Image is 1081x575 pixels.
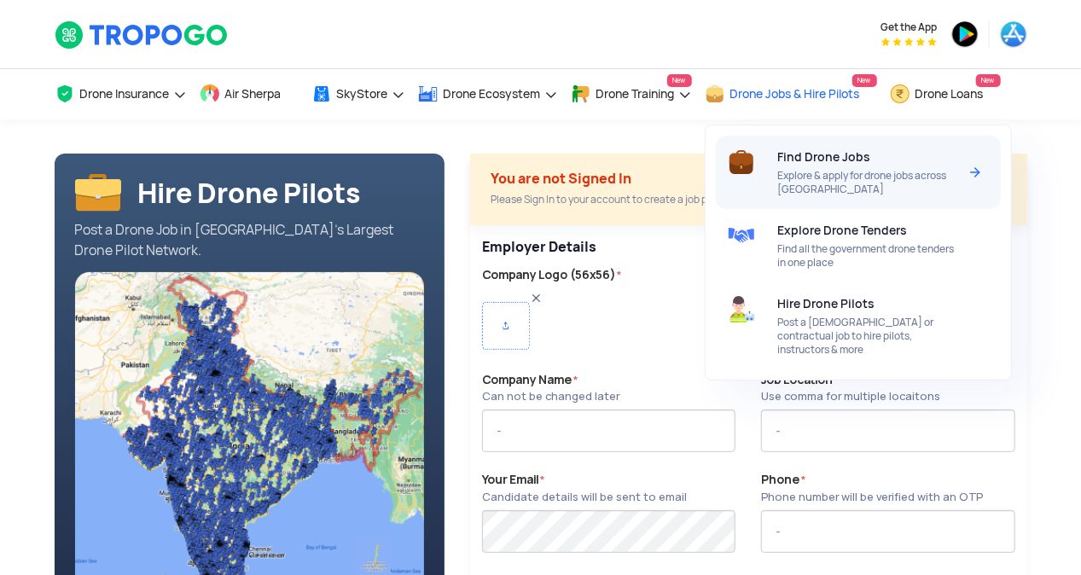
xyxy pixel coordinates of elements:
[55,20,230,49] img: TropoGo Logo
[482,266,1015,284] label: Company Logo (56x56)
[761,489,983,506] div: Phone number will be verified with an OTP
[482,371,619,406] label: Company Name
[881,38,937,46] img: App Raking
[778,224,908,237] span: Explore Drone Tenders
[200,69,299,119] a: Air Sherpa
[80,87,170,101] span: Drone Insurance
[705,69,877,119] a: Drone Jobs & Hire PilotsNew
[337,87,388,101] span: SkyStore
[761,388,940,405] div: Use comma for multiple locaitons
[778,169,958,196] span: Explore & apply for drone jobs across [GEOGRAPHIC_DATA]
[778,297,875,311] span: Hire Drone Pilots
[75,220,425,261] div: Post a Drone Job in [GEOGRAPHIC_DATA]’s Largest Drone Pilot Network.
[778,316,958,357] span: Post a [DEMOGRAPHIC_DATA] or contractual job to hire pilots, instructors & more
[852,74,877,87] span: New
[728,148,756,176] img: ic_briefcase1.svg
[596,87,675,101] span: Drone Training
[418,69,558,119] a: Drone Ecosystem
[716,209,1001,282] a: Explore Drone TendersFind all the government drone tenders in one place
[482,388,619,405] div: Can not be changed later
[55,69,187,119] a: Drone Insurance
[482,471,687,506] label: Your Email
[778,242,958,270] span: Find all the government drone tenders in one place
[730,87,860,101] span: Drone Jobs & Hire Pilots
[444,87,541,101] span: Drone Ecosystem
[571,69,692,119] a: Drone TrainingNew
[482,489,687,506] div: Candidate details will be sent to email
[761,471,983,506] label: Phone
[761,510,1014,553] input: -
[1000,20,1027,48] img: ic_appstore.png
[976,74,1001,87] span: New
[138,177,362,209] h1: Hire Drone Pilots
[778,150,871,164] span: Find Drone Jobs
[761,409,1014,452] input: -
[667,74,692,87] span: New
[225,87,282,101] span: Air Sherpa
[482,237,1015,258] p: Employer Details
[728,295,755,322] img: ic_uav_pilot.svg
[890,69,1001,119] a: Drone LoansNew
[881,20,938,34] span: Get the App
[482,409,735,452] input: -
[915,87,984,101] span: Drone Loans
[728,222,755,249] img: ic_tenders.svg
[716,136,1001,209] a: Find Drone JobsExplore & apply for drone jobs across [GEOGRAPHIC_DATA]Arrow
[716,282,1001,369] a: Hire Drone PilotsPost a [DEMOGRAPHIC_DATA] or contractual job to hire pilots, instructors & more
[491,189,723,210] div: Please Sign In to your account to create a job post
[965,162,985,183] img: Arrow
[311,69,405,119] a: SkyStore
[951,20,979,48] img: ic_playstore.png
[491,169,723,189] div: You are not Signed In
[761,371,940,406] label: Job Location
